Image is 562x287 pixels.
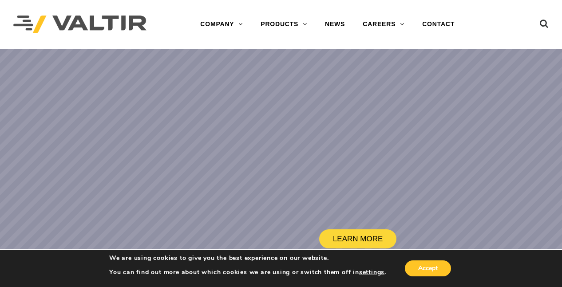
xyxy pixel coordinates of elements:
[319,229,396,248] a: LEARN MORE
[359,268,384,276] button: settings
[109,254,386,262] p: We are using cookies to give you the best experience on our website.
[354,16,413,33] a: CAREERS
[13,16,146,34] img: Valtir
[252,16,316,33] a: PRODUCTS
[413,16,463,33] a: CONTACT
[316,16,354,33] a: NEWS
[109,268,386,276] p: You can find out more about which cookies we are using or switch them off in .
[405,260,451,276] button: Accept
[191,16,252,33] a: COMPANY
